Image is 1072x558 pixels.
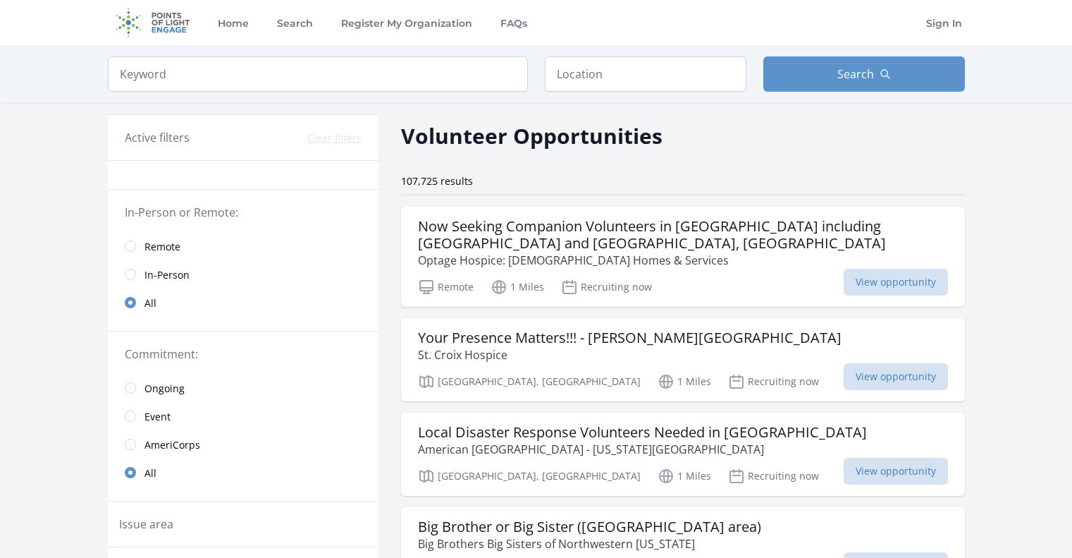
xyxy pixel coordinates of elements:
[144,438,200,452] span: AmeriCorps
[144,466,156,480] span: All
[125,204,362,221] legend: In-Person or Remote:
[125,346,362,363] legend: Commitment:
[144,296,156,310] span: All
[844,269,948,296] span: View opportunity
[144,268,190,282] span: In-Person
[401,318,965,401] a: Your Presence Matters!!! - [PERSON_NAME][GEOGRAPHIC_DATA] St. Croix Hospice [GEOGRAPHIC_DATA], [G...
[418,535,761,552] p: Big Brothers Big Sisters of Northwestern [US_STATE]
[658,373,711,390] p: 1 Miles
[418,329,842,346] h3: Your Presence Matters!!! - [PERSON_NAME][GEOGRAPHIC_DATA]
[144,240,180,254] span: Remote
[418,441,867,458] p: American [GEOGRAPHIC_DATA] - [US_STATE][GEOGRAPHIC_DATA]
[108,289,378,317] a: All
[491,279,544,296] p: 1 Miles
[401,413,965,496] a: Local Disaster Response Volunteers Needed in [GEOGRAPHIC_DATA] American [GEOGRAPHIC_DATA] - [US_S...
[119,516,173,533] legend: Issue area
[108,402,378,430] a: Event
[418,518,761,535] h3: Big Brother or Big Sister ([GEOGRAPHIC_DATA] area)
[418,424,867,441] h3: Local Disaster Response Volunteers Needed in [GEOGRAPHIC_DATA]
[763,56,965,92] button: Search
[418,373,641,390] p: [GEOGRAPHIC_DATA], [GEOGRAPHIC_DATA]
[658,468,711,485] p: 1 Miles
[401,174,473,188] span: 107,725 results
[418,468,641,485] p: [GEOGRAPHIC_DATA], [GEOGRAPHIC_DATA]
[844,458,948,485] span: View opportunity
[144,382,185,396] span: Ongoing
[728,373,819,390] p: Recruiting now
[401,207,965,307] a: Now Seeking Companion Volunteers in [GEOGRAPHIC_DATA] including [GEOGRAPHIC_DATA] and [GEOGRAPHIC...
[144,410,171,424] span: Event
[418,346,842,363] p: St. Croix Hospice
[561,279,652,296] p: Recruiting now
[418,218,948,252] h3: Now Seeking Companion Volunteers in [GEOGRAPHIC_DATA] including [GEOGRAPHIC_DATA] and [GEOGRAPHIC...
[545,56,746,92] input: Location
[108,232,378,260] a: Remote
[108,459,378,487] a: All
[307,131,362,145] button: Clear filters
[418,279,474,296] p: Remote
[728,468,819,485] p: Recruiting now
[108,56,528,92] input: Keyword
[837,66,874,83] span: Search
[401,120,663,152] h2: Volunteer Opportunities
[418,252,948,269] p: Optage Hospice: [DEMOGRAPHIC_DATA] Homes & Services
[108,260,378,289] a: In-Person
[125,129,190,146] h3: Active filters
[844,363,948,390] span: View opportunity
[108,374,378,402] a: Ongoing
[108,430,378,459] a: AmeriCorps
